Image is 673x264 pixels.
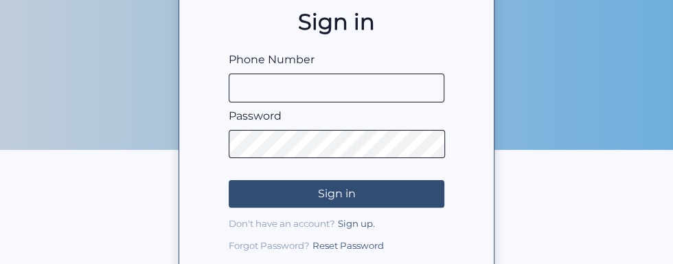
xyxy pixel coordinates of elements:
label: Password [229,108,282,124]
h5: Forgot Password? [229,241,444,252]
a: Sign up. [335,218,375,229]
a: Reset Password [310,240,384,251]
h5: Don't have an account? [229,219,444,230]
label: Phone Number [229,52,315,68]
h1: Sign in [229,9,444,35]
button: Sign in [229,180,444,208]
